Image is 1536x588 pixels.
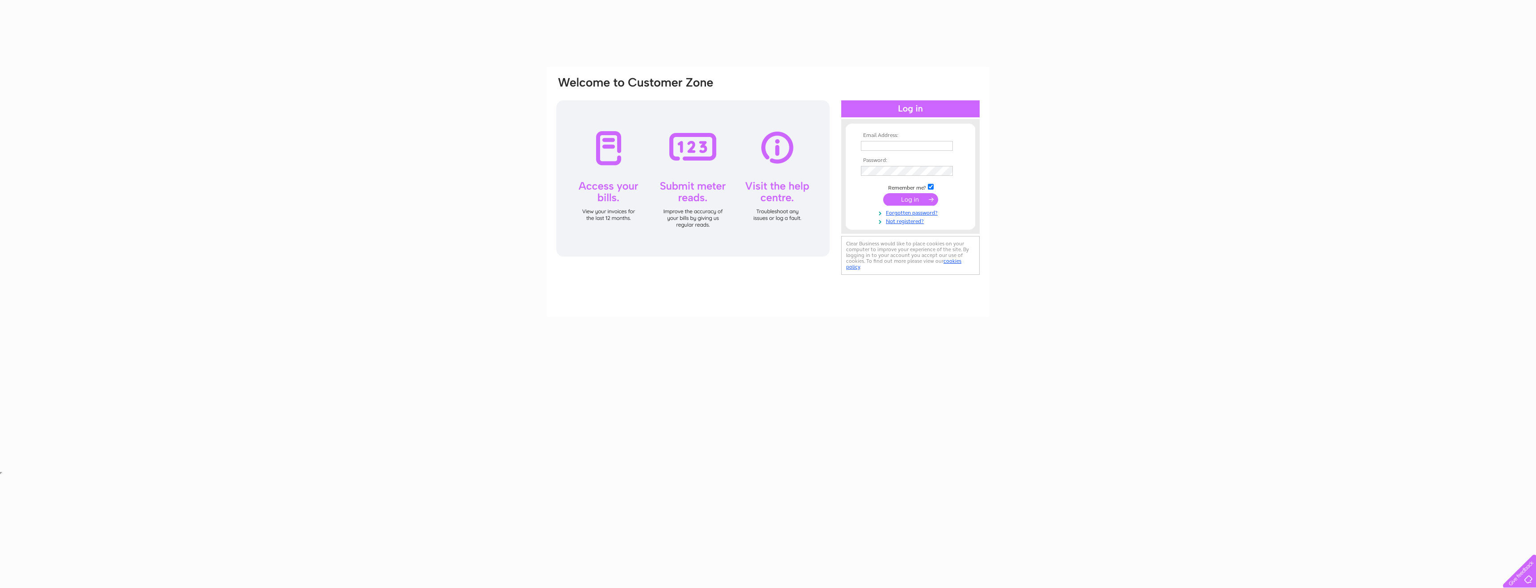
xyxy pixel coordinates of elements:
[861,216,962,225] a: Not registered?
[859,157,962,164] th: Password:
[859,182,962,191] td: Remember me?
[861,208,962,216] a: Forgotten password?
[841,236,980,275] div: Clear Business would like to place cookies on your computer to improve your experience of the sit...
[846,258,961,270] a: cookies policy
[859,133,962,139] th: Email Address:
[883,193,938,206] input: Submit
